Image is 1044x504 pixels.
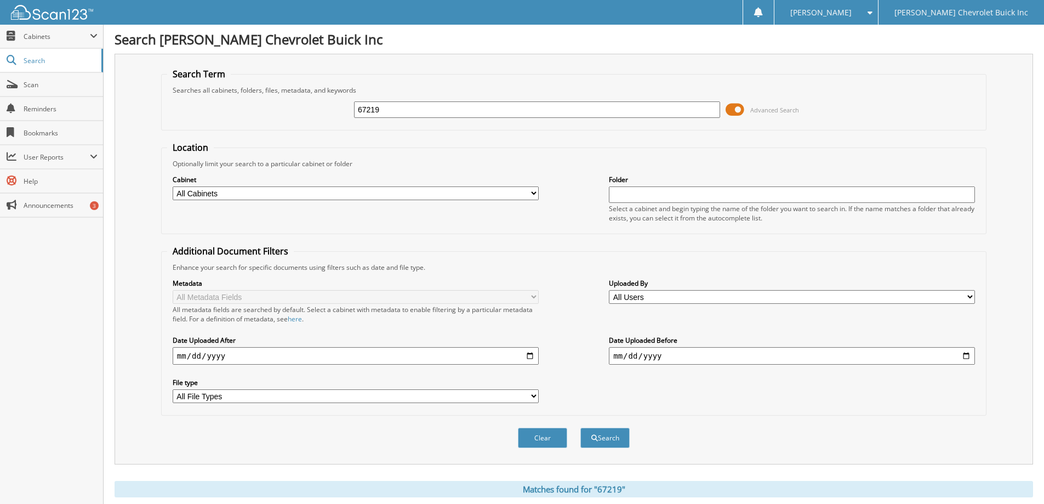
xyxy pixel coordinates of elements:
[167,263,980,272] div: Enhance your search for specific documents using filters such as date and file type.
[115,481,1033,497] div: Matches found for "67219"
[173,305,539,324] div: All metadata fields are searched by default. Select a cabinet with metadata to enable filtering b...
[173,175,539,184] label: Cabinet
[167,159,980,168] div: Optionally limit your search to a particular cabinet or folder
[167,245,294,257] legend: Additional Document Filters
[24,128,98,138] span: Bookmarks
[173,279,539,288] label: Metadata
[24,56,96,65] span: Search
[173,347,539,365] input: start
[609,204,975,223] div: Select a cabinet and begin typing the name of the folder you want to search in. If the name match...
[750,106,799,114] span: Advanced Search
[167,86,980,95] div: Searches all cabinets, folders, files, metadata, and keywords
[115,30,1033,48] h1: Search [PERSON_NAME] Chevrolet Buick Inc
[790,9,852,16] span: [PERSON_NAME]
[11,5,93,20] img: scan123-logo-white.svg
[894,9,1028,16] span: [PERSON_NAME] Chevrolet Buick Inc
[167,141,214,154] legend: Location
[167,68,231,80] legend: Search Term
[173,378,539,387] label: File type
[518,428,567,448] button: Clear
[609,279,975,288] label: Uploaded By
[90,201,99,210] div: 3
[24,80,98,89] span: Scan
[24,201,98,210] span: Announcements
[24,104,98,114] span: Reminders
[609,336,975,345] label: Date Uploaded Before
[288,314,302,324] a: here
[609,347,975,365] input: end
[24,152,90,162] span: User Reports
[173,336,539,345] label: Date Uploaded After
[24,32,90,41] span: Cabinets
[580,428,630,448] button: Search
[609,175,975,184] label: Folder
[24,177,98,186] span: Help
